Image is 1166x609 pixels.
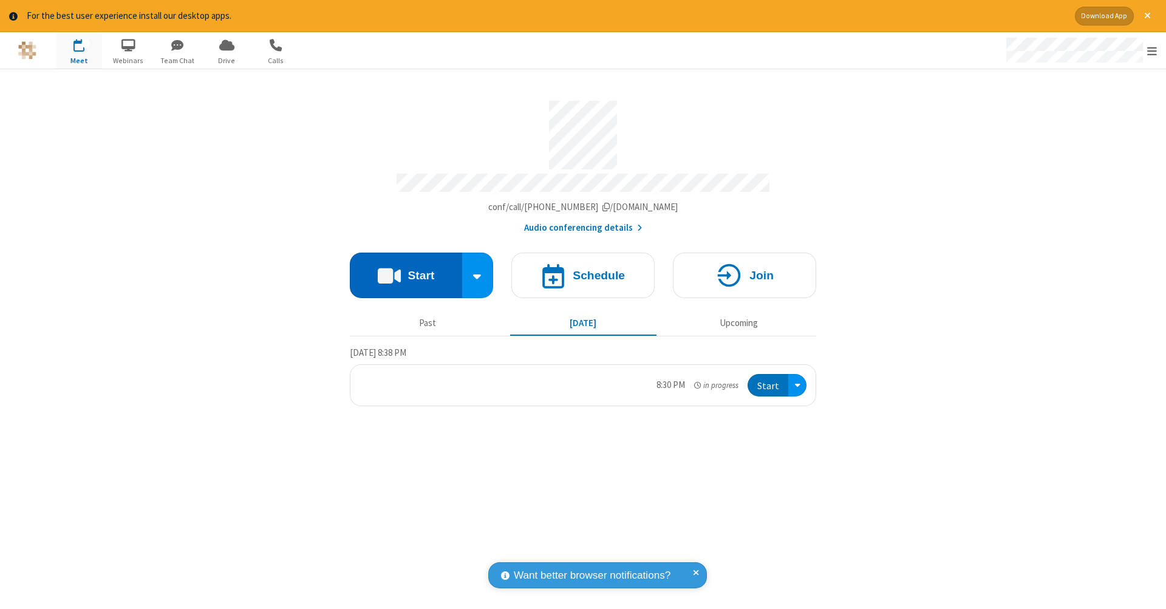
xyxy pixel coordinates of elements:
button: Logo [4,32,50,69]
span: Calls [253,55,299,66]
section: Account details [350,92,816,234]
button: Schedule [511,253,655,298]
div: Start conference options [462,253,494,298]
span: Webinars [106,55,151,66]
h4: Schedule [573,270,625,281]
button: [DATE] [510,312,656,335]
button: Start [350,253,462,298]
button: Start [748,374,788,396]
span: Drive [204,55,250,66]
div: 8:30 PM [656,378,685,392]
button: Upcoming [666,312,812,335]
em: in progress [694,379,738,391]
div: Open menu [788,374,806,396]
span: [DATE] 8:38 PM [350,347,406,358]
h4: Start [407,270,434,281]
section: Today's Meetings [350,345,816,406]
span: Team Chat [155,55,200,66]
button: Join [673,253,816,298]
img: QA Selenium DO NOT DELETE OR CHANGE [18,41,36,60]
span: Want better browser notifications? [514,568,670,583]
button: Copy my meeting room linkCopy my meeting room link [488,200,678,214]
div: 1 [82,39,90,48]
span: Meet [56,55,102,66]
div: For the best user experience install our desktop apps. [27,9,1066,23]
button: Audio conferencing details [524,221,643,235]
button: Past [355,312,501,335]
button: Download App [1075,7,1134,26]
h4: Join [749,270,774,281]
span: Copy my meeting room link [488,201,678,213]
button: Close alert [1138,7,1157,26]
div: Open menu [995,32,1166,69]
